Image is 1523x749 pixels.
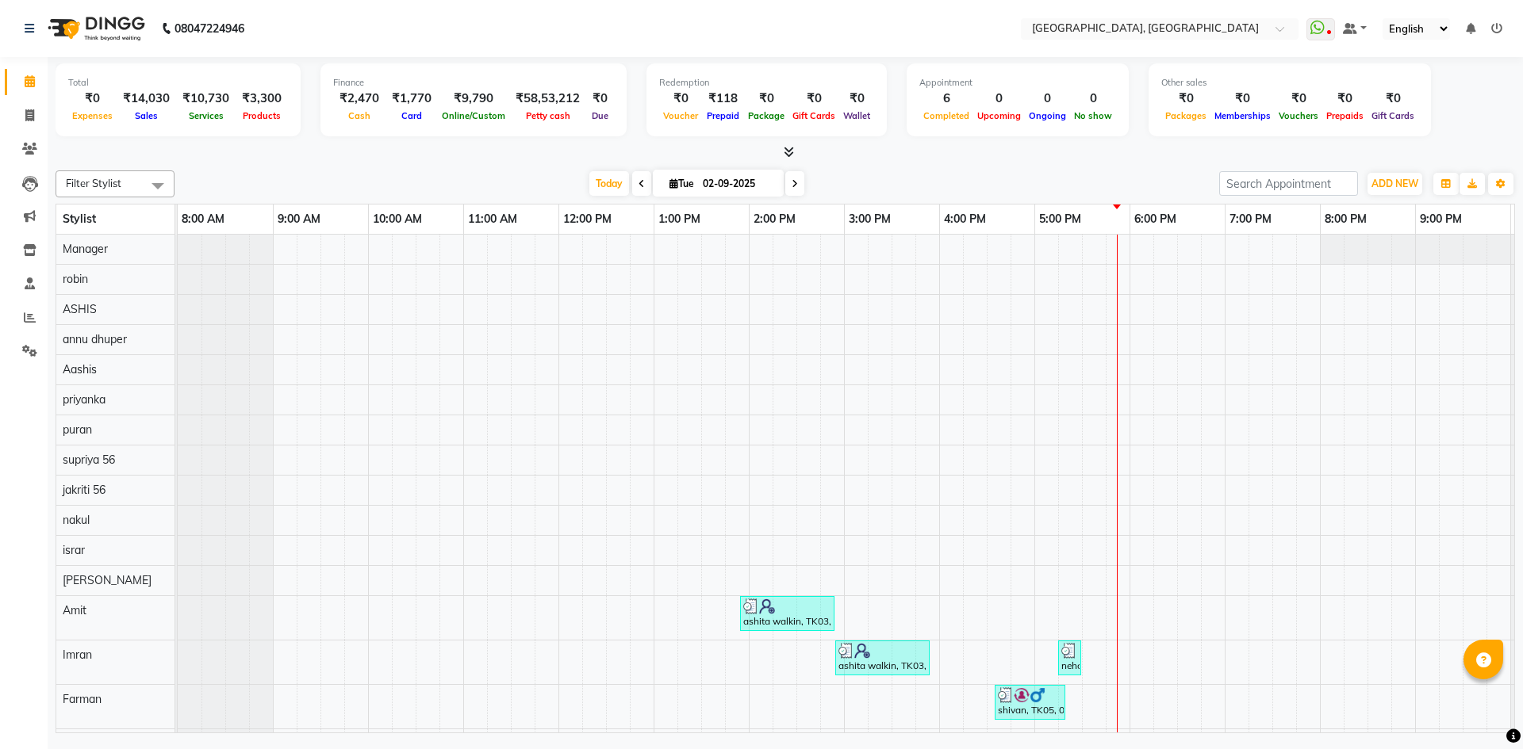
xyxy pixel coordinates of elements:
a: 1:00 PM [654,208,704,231]
input: Search Appointment [1219,171,1358,196]
div: ₹0 [1275,90,1322,108]
span: Expenses [68,110,117,121]
span: ADD NEW [1371,178,1418,189]
div: ashita walkin, TK03, 02:55 PM-03:55 PM, IRONING (₹1500) [837,643,928,673]
a: 9:00 AM [274,208,324,231]
span: Amit [63,603,86,617]
img: logo [40,6,149,51]
span: Products [239,110,285,121]
span: Stylist [63,212,96,226]
span: ASHIS [63,302,97,316]
a: 5:00 PM [1035,208,1085,231]
span: [PERSON_NAME] [63,573,152,587]
span: Filter Stylist [66,177,121,189]
span: priyanka [63,392,105,407]
span: Services [185,110,228,121]
span: Online/Custom [438,110,509,121]
div: neha, TK04, 05:15 PM-05:17 PM, RETOUCH (₹1500) [1060,643,1080,673]
div: ashita walkin, TK03, 01:55 PM-02:55 PM, curly haircut plus detox (₹5000) [742,598,833,629]
span: Ongoing [1025,110,1070,121]
div: ₹0 [1210,90,1275,108]
div: ₹3,300 [236,90,288,108]
a: 7:00 PM [1226,208,1276,231]
div: ₹0 [744,90,788,108]
div: shivan, TK05, 04:35 PM-05:20 PM, Hair - Style Director ([DEMOGRAPHIC_DATA]) (₹1500) [996,687,1064,717]
span: israr [63,543,85,557]
div: Appointment [919,76,1116,90]
a: 3:00 PM [845,208,895,231]
span: Package [744,110,788,121]
span: jakriti 56 [63,483,105,497]
div: ₹14,030 [117,90,176,108]
div: ₹10,730 [176,90,236,108]
div: ₹118 [702,90,744,108]
div: Redemption [659,76,874,90]
div: Total [68,76,288,90]
span: Upcoming [973,110,1025,121]
div: ₹1,770 [386,90,438,108]
span: Farman [63,692,102,706]
span: puran [63,422,92,437]
span: Manager [63,242,108,256]
div: 6 [919,90,973,108]
span: Petty cash [522,110,574,121]
div: ₹0 [68,90,117,108]
span: annu dhuper [63,332,127,346]
span: supriya 56 [63,453,115,467]
span: Today [589,171,629,196]
input: 2025-09-02 [698,172,777,196]
span: Gift Cards [788,110,839,121]
span: Memberships [1210,110,1275,121]
div: ₹0 [839,90,874,108]
div: 0 [1025,90,1070,108]
span: Gift Cards [1368,110,1418,121]
a: 9:00 PM [1416,208,1466,231]
span: Aashis [63,362,97,376]
span: Packages [1161,110,1210,121]
div: ₹9,790 [438,90,509,108]
button: ADD NEW [1368,173,1422,195]
a: 8:00 PM [1321,208,1371,231]
span: Prepaids [1322,110,1368,121]
a: 8:00 AM [178,208,228,231]
div: ₹0 [1161,90,1210,108]
div: ₹0 [586,90,614,108]
div: ₹2,470 [333,90,386,108]
span: Sales [131,110,162,121]
a: 12:00 PM [559,208,616,231]
span: nakul [63,513,90,527]
span: No show [1070,110,1116,121]
span: Completed [919,110,973,121]
span: Imran [63,648,92,662]
span: Wallet [839,110,874,121]
iframe: chat widget [1456,686,1507,733]
a: 2:00 PM [750,208,800,231]
a: 4:00 PM [940,208,990,231]
div: ₹0 [659,90,702,108]
span: robin [63,272,88,286]
a: 10:00 AM [369,208,426,231]
div: ₹0 [788,90,839,108]
a: 6:00 PM [1130,208,1180,231]
div: ₹0 [1322,90,1368,108]
b: 08047224946 [175,6,244,51]
div: 0 [1070,90,1116,108]
div: ₹58,53,212 [509,90,586,108]
span: Card [397,110,426,121]
span: Cash [344,110,374,121]
span: Due [588,110,612,121]
div: 0 [973,90,1025,108]
span: Vouchers [1275,110,1322,121]
div: Finance [333,76,614,90]
div: Other sales [1161,76,1418,90]
a: 11:00 AM [464,208,521,231]
div: ₹0 [1368,90,1418,108]
span: Voucher [659,110,702,121]
span: Tue [666,178,698,189]
span: Prepaid [703,110,743,121]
